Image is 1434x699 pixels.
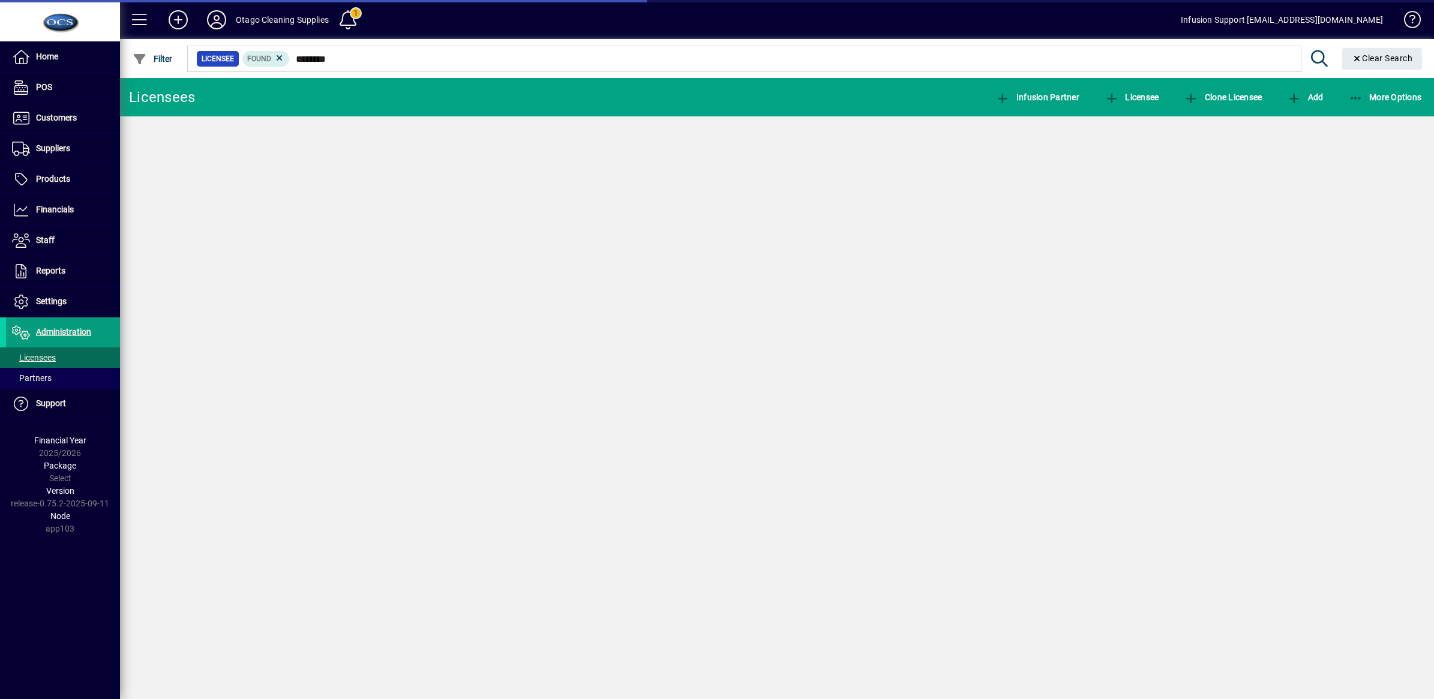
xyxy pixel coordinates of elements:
[1287,92,1323,102] span: Add
[995,92,1079,102] span: Infusion Partner
[1352,53,1413,63] span: Clear Search
[1342,48,1423,70] button: Clear
[36,52,58,61] span: Home
[6,73,120,103] a: POS
[36,174,70,184] span: Products
[1102,86,1162,108] button: Licensee
[159,9,197,31] button: Add
[1349,92,1422,102] span: More Options
[44,461,76,470] span: Package
[50,511,70,521] span: Node
[6,42,120,72] a: Home
[1181,86,1265,108] button: Clone Licensee
[6,368,120,388] a: Partners
[36,327,91,337] span: Administration
[6,256,120,286] a: Reports
[247,55,271,63] span: Found
[6,389,120,419] a: Support
[1181,10,1383,29] div: Infusion Support [EMAIL_ADDRESS][DOMAIN_NAME]
[34,436,86,445] span: Financial Year
[6,287,120,317] a: Settings
[133,54,173,64] span: Filter
[12,373,52,383] span: Partners
[6,164,120,194] a: Products
[36,143,70,153] span: Suppliers
[6,226,120,256] a: Staff
[12,353,56,362] span: Licensees
[1184,92,1262,102] span: Clone Licensee
[236,10,329,29] div: Otago Cleaning Supplies
[129,88,195,107] div: Licensees
[1346,86,1425,108] button: More Options
[6,195,120,225] a: Financials
[6,134,120,164] a: Suppliers
[36,296,67,306] span: Settings
[36,205,74,214] span: Financials
[36,82,52,92] span: POS
[197,9,236,31] button: Profile
[1284,86,1326,108] button: Add
[1395,2,1419,41] a: Knowledge Base
[1105,92,1159,102] span: Licensee
[36,113,77,122] span: Customers
[202,53,234,65] span: Licensee
[36,235,55,245] span: Staff
[6,103,120,133] a: Customers
[46,486,74,496] span: Version
[130,48,176,70] button: Filter
[36,398,66,408] span: Support
[242,51,290,67] mat-chip: Found Status: Found
[6,347,120,368] a: Licensees
[36,266,65,275] span: Reports
[992,86,1082,108] button: Infusion Partner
